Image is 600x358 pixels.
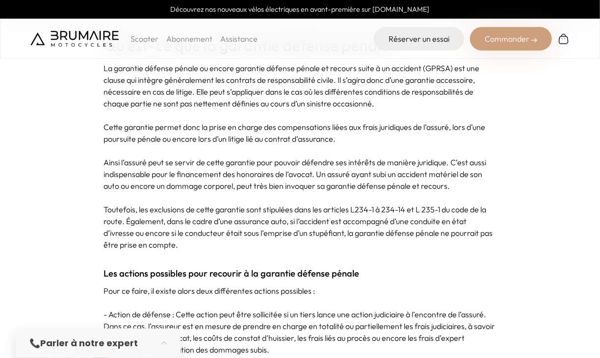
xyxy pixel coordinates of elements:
[104,268,360,279] strong: Les actions possibles pour recourir à la garantie défense pénale
[130,33,158,45] p: Scooter
[30,31,119,47] img: Brumaire Motocycles
[104,62,496,109] p: La garantie défense pénale ou encore garantie défense pénale et recours suite à un accident (GPRS...
[104,156,496,192] p: Ainsi l’assuré peut se servir de cette garantie pour pouvoir défendre ses intérêts de manière jur...
[374,27,464,51] a: Réserver un essai
[104,285,496,297] p: Pour ce faire, il existe alors deux différentes actions possibles :
[104,204,496,251] p: Toutefois, les exclusions de cette garantie sont stipulées dans les articles L234-1 à 234-14 et L...
[470,27,552,51] div: Commander
[104,121,496,145] p: Cette garantie permet donc la prise en charge des compensations liées aux frais juridiques de l’a...
[558,33,570,45] img: Panier
[220,34,258,44] a: Assistance
[166,34,212,44] a: Abonnement
[104,308,496,356] p: - Action de défense : Cette action peut être sollicitée si un tiers lance une action judiciaire à...
[531,37,537,43] img: right-arrow-2.png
